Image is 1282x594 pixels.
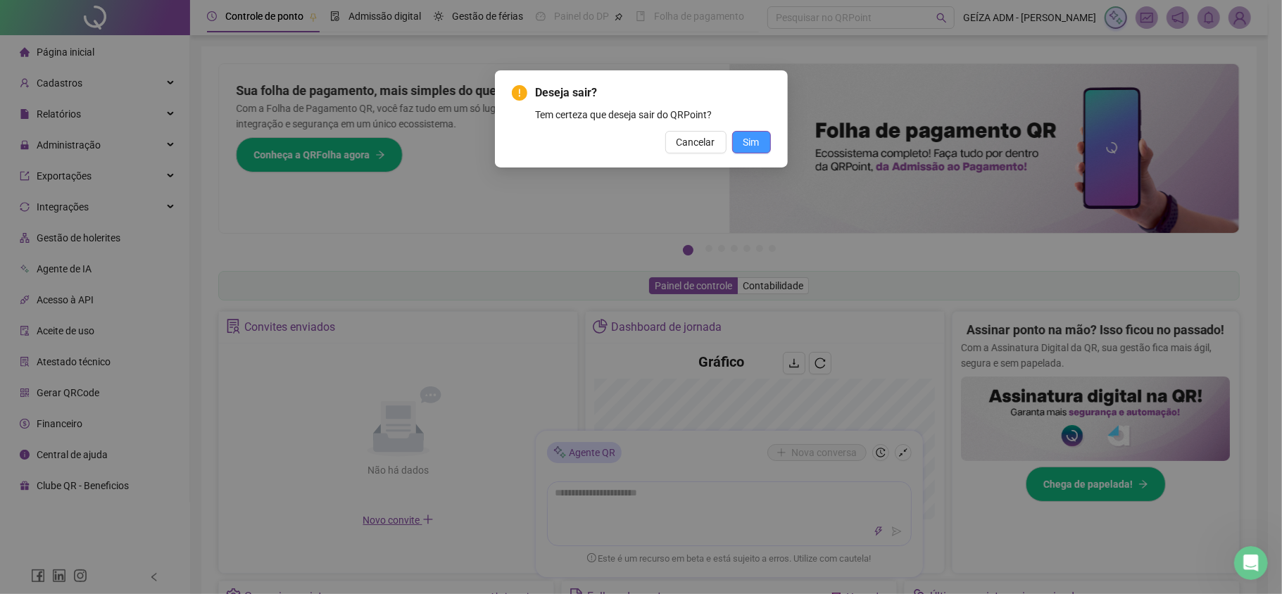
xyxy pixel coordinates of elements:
[512,85,527,101] span: exclamation-circle
[677,134,715,150] span: Cancelar
[536,84,771,101] span: Deseja sair?
[536,107,771,122] div: Tem certeza que deseja sair do QRPoint?
[665,131,727,153] button: Cancelar
[1234,546,1268,580] iframe: Intercom live chat
[743,134,760,150] span: Sim
[732,131,771,153] button: Sim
